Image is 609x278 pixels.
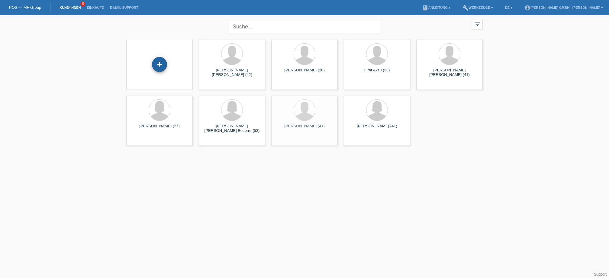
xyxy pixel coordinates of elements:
div: [PERSON_NAME] (28) [276,68,333,77]
div: [PERSON_NAME] [PERSON_NAME] Becerro (53) [204,124,260,133]
div: [PERSON_NAME] (27) [131,124,188,133]
a: Support [594,272,607,276]
a: POS — MF Group [9,5,41,10]
div: Kund*in hinzufügen [152,59,167,70]
a: DE ▾ [502,6,515,9]
a: account_circle[PERSON_NAME] GmbH - [PERSON_NAME] ▾ [521,6,606,9]
i: build [462,5,469,11]
a: Einkäufe [84,6,107,9]
div: [PERSON_NAME] (41) [349,124,405,133]
div: Firat Aksu (33) [349,68,405,77]
i: filter_list [474,21,481,28]
i: book [422,5,428,11]
div: [PERSON_NAME] [PERSON_NAME] (41) [421,68,478,77]
div: [PERSON_NAME] (41) [276,124,333,133]
input: Suche... [229,20,380,34]
a: bookAnleitung ▾ [419,6,453,9]
div: [PERSON_NAME] [PERSON_NAME] (42) [204,68,260,77]
span: 5 [81,2,85,7]
i: account_circle [524,5,530,11]
a: buildWerkzeuge ▾ [459,6,496,9]
a: Kund*innen [56,6,84,9]
a: E-Mail Support [107,6,141,9]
